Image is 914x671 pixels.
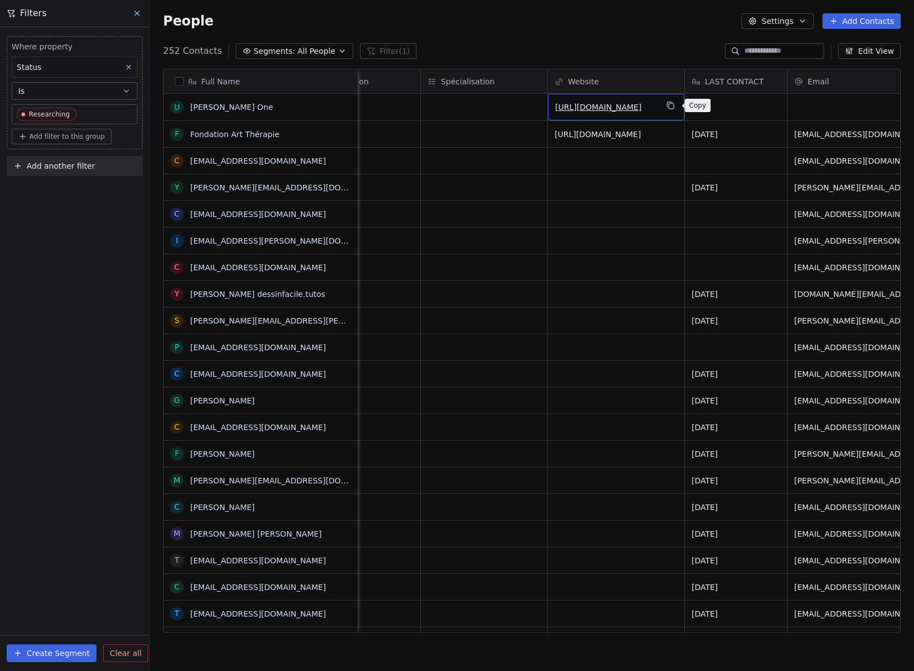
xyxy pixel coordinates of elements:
[174,581,180,593] div: c
[692,528,780,539] span: [DATE]
[190,370,326,379] a: [EMAIL_ADDRESS][DOMAIN_NAME]
[705,76,764,87] span: LAST CONTACT
[190,583,326,592] a: [EMAIL_ADDRESS][DOMAIN_NAME]
[175,608,180,619] div: t
[692,129,780,140] span: [DATE]
[555,130,641,139] a: [URL][DOMAIN_NAME]
[692,608,780,619] span: [DATE]
[190,316,455,325] a: [PERSON_NAME][EMAIL_ADDRESS][PERSON_NAME][DOMAIN_NAME]
[441,76,495,87] span: Spécialisation
[175,554,180,566] div: t
[175,288,180,300] div: Y
[174,208,180,220] div: c
[692,182,780,193] span: [DATE]
[190,529,322,538] a: [PERSON_NAME] [PERSON_NAME]
[692,315,780,326] span: [DATE]
[175,128,179,140] div: F
[190,157,326,165] a: [EMAIL_ADDRESS][DOMAIN_NAME]
[692,582,780,593] span: [DATE]
[176,235,178,246] div: i
[685,69,787,93] div: LAST CONTACT
[190,290,325,299] a: [PERSON_NAME] dessinfacile.tutos
[190,476,390,485] a: [PERSON_NAME][EMAIL_ADDRESS][DOMAIN_NAME]
[822,13,901,29] button: Add Contacts
[190,343,326,352] a: [EMAIL_ADDRESS][DOMAIN_NAME]
[175,181,180,193] div: y
[692,475,780,486] span: [DATE]
[174,421,180,433] div: c
[190,236,390,245] a: [EMAIL_ADDRESS][PERSON_NAME][DOMAIN_NAME]
[164,94,358,633] div: grid
[174,155,180,167] div: c
[190,183,390,192] a: [PERSON_NAME][EMAIL_ADDRESS][DOMAIN_NAME]
[190,503,255,512] a: [PERSON_NAME]
[838,43,901,59] button: Edit View
[190,103,273,112] a: [PERSON_NAME] One
[174,395,180,406] div: G
[190,210,326,219] a: [EMAIL_ADDRESS][DOMAIN_NAME]
[742,13,813,29] button: Settings
[692,289,780,300] span: [DATE]
[175,341,179,353] div: p
[190,263,326,272] a: [EMAIL_ADDRESS][DOMAIN_NAME]
[163,44,222,58] span: 252 Contacts
[175,448,179,460] div: F
[190,396,255,405] a: [PERSON_NAME]
[174,528,180,539] div: M
[174,368,180,380] div: c
[692,502,780,513] span: [DATE]
[360,43,417,59] button: Filter(1)
[175,315,180,326] div: s
[163,13,214,29] span: People
[692,422,780,433] span: [DATE]
[555,103,642,112] a: [URL][DOMAIN_NAME]
[692,369,780,380] span: [DATE]
[201,76,240,87] span: Full Name
[174,501,180,513] div: C
[548,69,684,93] div: Website
[190,450,255,458] a: [PERSON_NAME]
[692,448,780,460] span: [DATE]
[297,46,335,57] span: All People
[253,46,295,57] span: Segments:
[689,101,707,110] p: Copy
[808,76,829,87] span: Email
[421,69,547,93] div: Spécialisation
[568,76,599,87] span: Website
[190,423,326,432] a: [EMAIL_ADDRESS][DOMAIN_NAME]
[164,69,358,93] div: Full Name
[174,475,180,486] div: m
[174,261,180,273] div: c
[692,395,780,406] span: [DATE]
[190,609,326,618] a: [EMAIL_ADDRESS][DOMAIN_NAME]
[692,555,780,566] span: [DATE]
[190,130,280,139] a: Fondation Art Thérapie
[190,556,326,565] a: [EMAIL_ADDRESS][DOMAIN_NAME]
[174,102,180,113] div: U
